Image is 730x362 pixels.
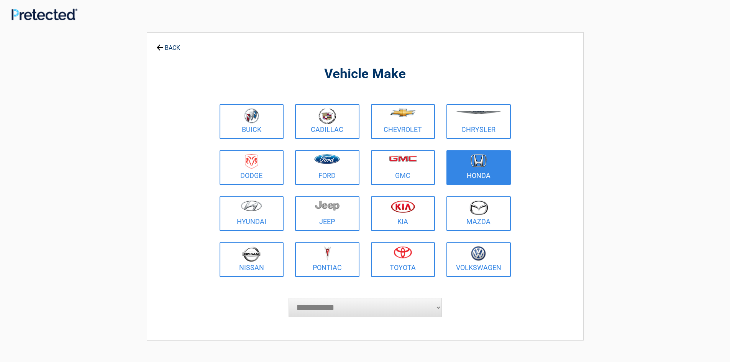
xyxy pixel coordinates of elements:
[371,150,435,185] a: GMC
[391,200,415,213] img: kia
[295,196,359,231] a: Jeep
[446,242,511,277] a: Volkswagen
[446,196,511,231] a: Mazda
[155,38,182,51] a: BACK
[220,104,284,139] a: Buick
[455,111,502,114] img: chrysler
[244,108,259,123] img: buick
[315,200,340,211] img: jeep
[220,196,284,231] a: Hyundai
[295,150,359,185] a: Ford
[371,196,435,231] a: Kia
[242,246,261,262] img: nissan
[245,154,258,169] img: dodge
[469,200,488,215] img: mazda
[314,154,340,164] img: ford
[471,246,486,261] img: volkswagen
[220,150,284,185] a: Dodge
[11,8,77,20] img: Main Logo
[295,104,359,139] a: Cadillac
[218,65,513,83] h2: Vehicle Make
[446,150,511,185] a: Honda
[220,242,284,277] a: Nissan
[241,200,262,211] img: hyundai
[446,104,511,139] a: Chrysler
[471,154,487,168] img: honda
[394,246,412,258] img: toyota
[390,109,416,117] img: chevrolet
[295,242,359,277] a: Pontiac
[318,108,336,124] img: cadillac
[371,104,435,139] a: Chevrolet
[389,155,417,162] img: gmc
[371,242,435,277] a: Toyota
[323,246,331,261] img: pontiac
